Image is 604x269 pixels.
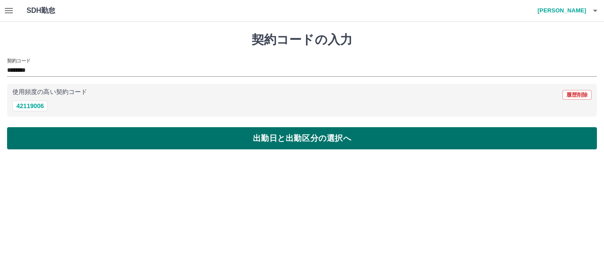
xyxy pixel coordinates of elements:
p: 使用頻度の高い契約コード [12,89,87,95]
button: 履歴削除 [562,90,592,100]
h1: 契約コードの入力 [7,32,597,47]
button: 出勤日と出勤区分の選択へ [7,127,597,149]
h2: 契約コード [7,57,31,64]
button: 42119006 [12,101,48,111]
